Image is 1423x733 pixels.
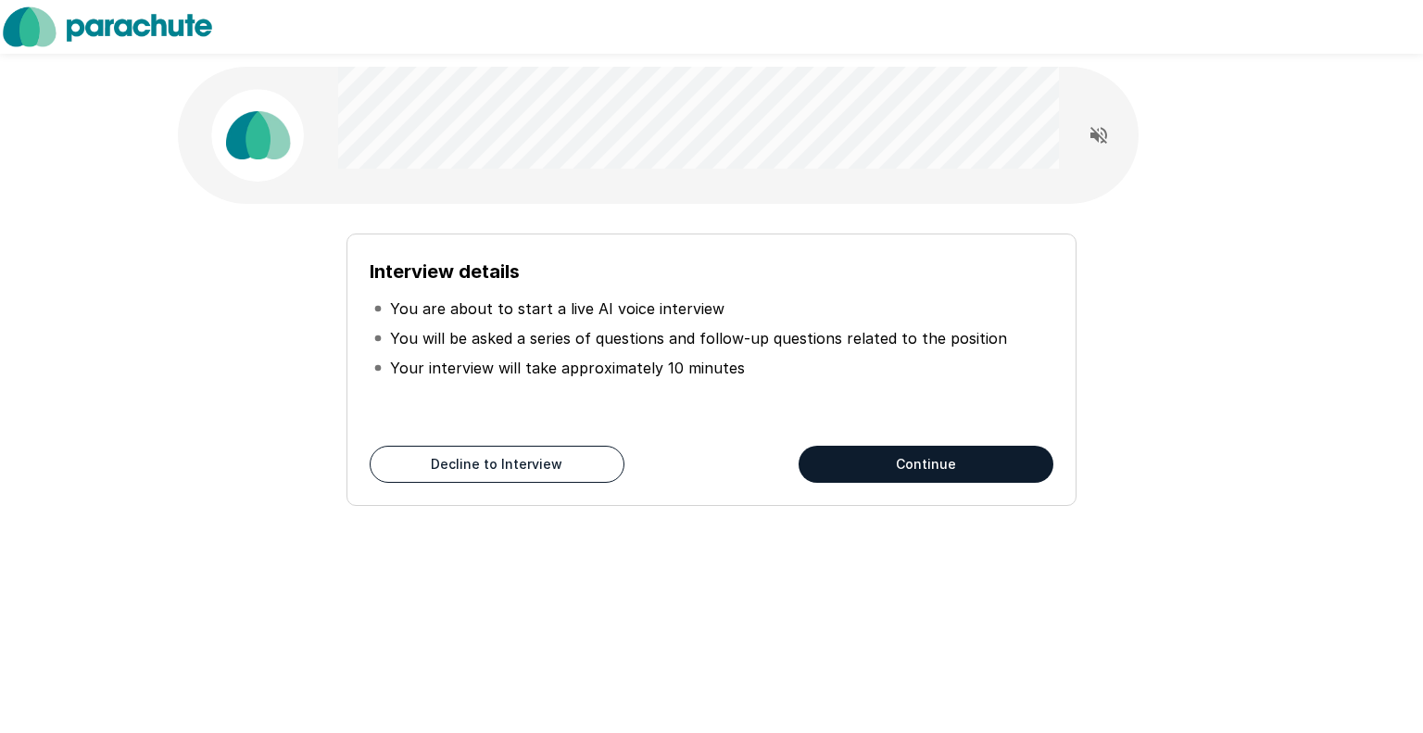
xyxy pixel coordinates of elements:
b: Interview details [370,260,520,283]
button: Read questions aloud [1080,117,1117,154]
p: You are about to start a live AI voice interview [390,297,724,320]
img: parachute_avatar.png [211,89,304,182]
p: Your interview will take approximately 10 minutes [390,357,745,379]
button: Continue [799,446,1053,483]
p: You will be asked a series of questions and follow-up questions related to the position [390,327,1007,349]
button: Decline to Interview [370,446,624,483]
